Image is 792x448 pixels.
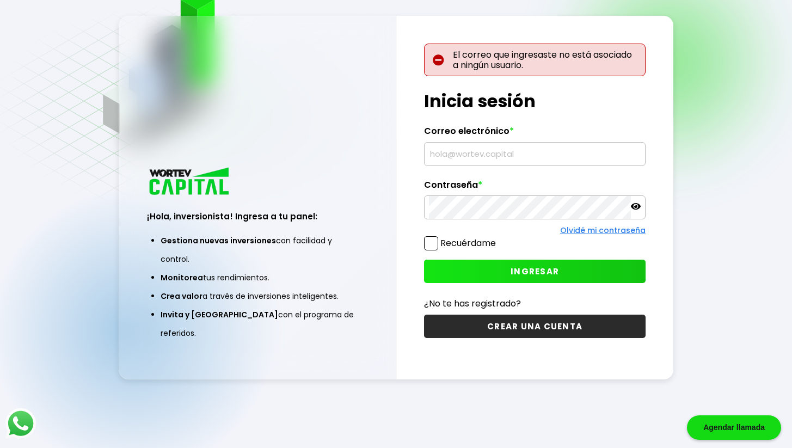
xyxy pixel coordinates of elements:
img: error-circle.027baa21.svg [433,54,444,66]
span: Gestiona nuevas inversiones [161,235,276,246]
label: Recuérdame [440,237,496,249]
img: logos_whatsapp-icon.242b2217.svg [5,408,36,439]
span: Monitorea [161,272,203,283]
span: INGRESAR [511,266,559,277]
li: con facilidad y control. [161,231,355,268]
label: Contraseña [424,180,646,196]
p: ¿No te has registrado? [424,297,646,310]
span: Invita y [GEOGRAPHIC_DATA] [161,309,278,320]
h1: Inicia sesión [424,88,646,114]
li: con el programa de referidos. [161,305,355,342]
button: CREAR UNA CUENTA [424,315,646,338]
li: tus rendimientos. [161,268,355,287]
img: logo_wortev_capital [147,166,233,198]
input: hola@wortev.capital [429,143,641,165]
button: INGRESAR [424,260,646,283]
span: Crea valor [161,291,202,302]
div: Agendar llamada [687,415,781,440]
a: Olvidé mi contraseña [560,225,646,236]
h3: ¡Hola, inversionista! Ingresa a tu panel: [147,210,369,223]
p: El correo que ingresaste no está asociado a ningún usuario. [424,44,646,76]
li: a través de inversiones inteligentes. [161,287,355,305]
a: ¿No te has registrado?CREAR UNA CUENTA [424,297,646,338]
label: Correo electrónico [424,126,646,142]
